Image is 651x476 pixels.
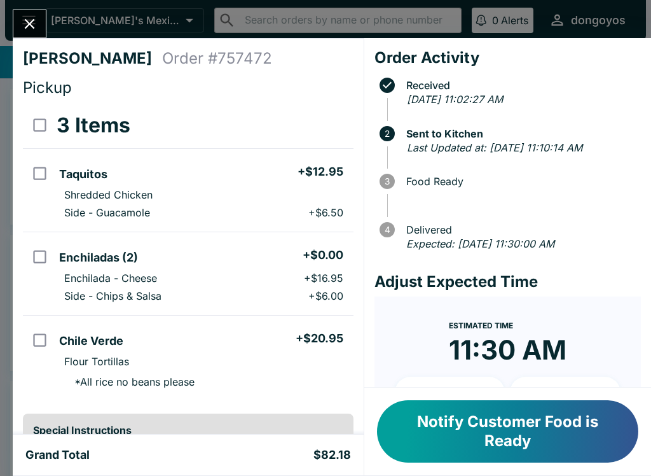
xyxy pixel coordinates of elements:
[59,333,123,349] h5: Chile Verde
[33,424,343,437] h6: Special Instructions
[400,80,641,91] span: Received
[400,224,641,235] span: Delivered
[374,48,641,67] h4: Order Activity
[395,377,505,409] button: + 10
[313,447,351,463] h5: $82.18
[296,331,343,346] h5: + $20.95
[23,49,162,68] h4: [PERSON_NAME]
[308,290,343,302] p: + $6.00
[407,141,582,154] em: Last Updated at: [DATE] 11:10:14 AM
[406,237,554,250] em: Expected: [DATE] 11:30:00 AM
[449,333,566,367] time: 11:30 AM
[57,113,130,138] h3: 3 Items
[510,377,620,409] button: + 20
[59,167,107,182] h5: Taquitos
[23,78,72,97] span: Pickup
[298,164,343,179] h5: + $12.95
[64,188,153,201] p: Shredded Chicken
[13,10,46,38] button: Close
[400,128,641,139] span: Sent to Kitchen
[308,206,343,219] p: + $6.50
[374,272,641,291] h4: Adjust Expected Time
[385,176,390,186] text: 3
[449,321,513,330] span: Estimated Time
[304,272,343,284] p: + $16.95
[59,250,138,265] h5: Enchiladas (2)
[64,290,161,302] p: Side - Chips & Salsa
[303,248,343,263] h5: + $0.00
[64,272,157,284] p: Enchilada - Cheese
[23,102,353,403] table: orders table
[400,176,641,187] span: Food Ready
[384,225,390,235] text: 4
[64,355,129,368] p: Flour Tortillas
[407,93,503,106] em: [DATE] 11:02:27 AM
[162,49,272,68] h4: Order # 757472
[385,129,390,139] text: 2
[377,400,638,463] button: Notify Customer Food is Ready
[64,375,195,388] p: * All rice no beans please
[25,447,90,463] h5: Grand Total
[64,206,150,219] p: Side - Guacamole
